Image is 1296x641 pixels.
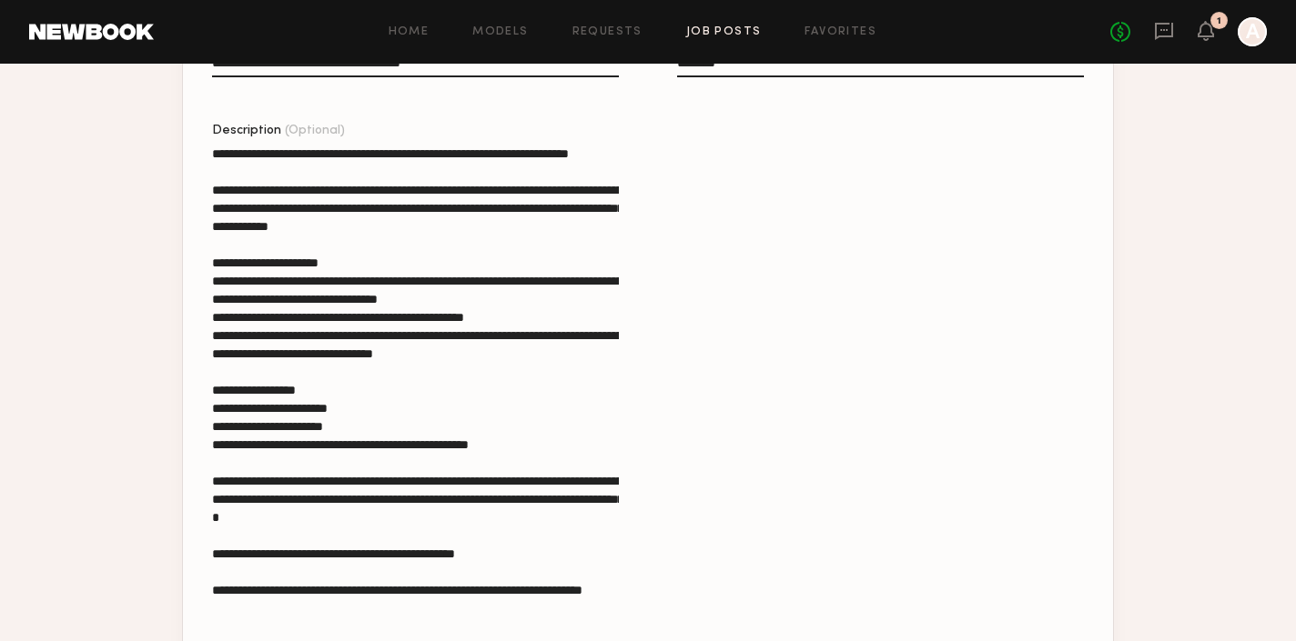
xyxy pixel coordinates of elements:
a: A [1238,17,1267,46]
a: Job Posts [686,26,762,38]
input: Project Title [212,56,619,77]
a: Requests [572,26,643,38]
a: Home [389,26,430,38]
div: Description [212,125,619,137]
a: Favorites [805,26,876,38]
input: Brand Name(Optional) [677,56,1084,77]
a: Models [472,26,528,38]
div: 1 [1217,16,1221,26]
span: (Optional) [285,125,345,137]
